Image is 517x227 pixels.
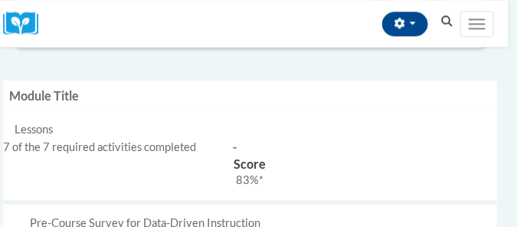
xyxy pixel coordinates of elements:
[3,12,49,35] a: Cox Campus
[15,156,486,173] h3: Score
[3,12,49,35] img: Logo brand
[3,81,497,110] th: Module Title
[382,12,428,36] button: Account Settings
[15,122,486,138] div: Lessons
[3,140,233,156] div: 7 of the 7 required activities completed
[436,12,459,31] button: Search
